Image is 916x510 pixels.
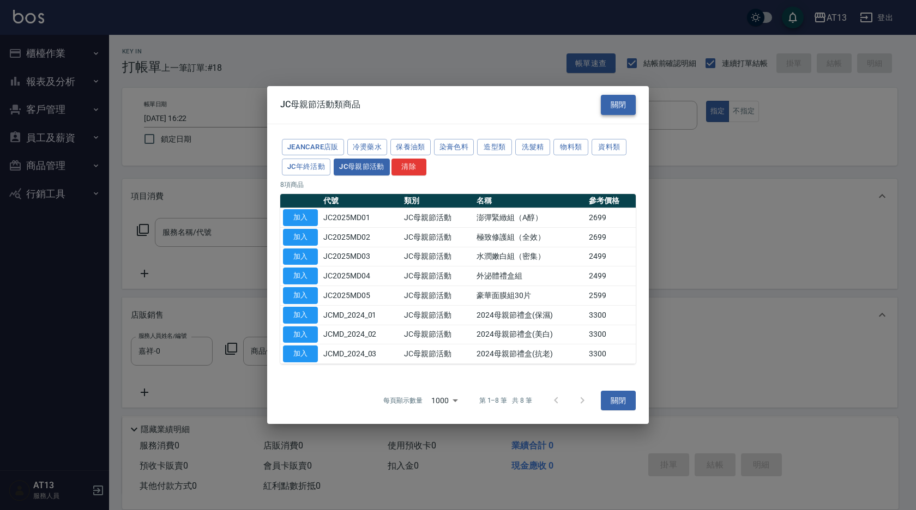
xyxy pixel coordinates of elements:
td: JCMD_2024_02 [321,325,401,344]
td: 2499 [586,266,636,286]
button: 加入 [283,248,318,265]
td: JC母親節活動 [401,227,474,247]
td: JC2025MD02 [321,227,401,247]
th: 名稱 [474,194,586,208]
button: 洗髮精 [515,138,550,155]
button: 物料類 [553,138,588,155]
td: 2699 [586,208,636,227]
button: 冷燙藥水 [347,138,388,155]
span: JC母親節活動類商品 [280,99,360,110]
td: 澎彈緊緻組（A醇） [474,208,586,227]
button: 加入 [283,229,318,246]
td: 2024母親節禮盒(美白) [474,325,586,344]
td: JC母親節活動 [401,247,474,266]
p: 每頁顯示數量 [383,396,423,405]
td: 3300 [586,344,636,364]
td: JC2025MD05 [321,286,401,305]
button: 造型類 [477,138,512,155]
button: JeanCare店販 [282,138,344,155]
th: 類別 [401,194,474,208]
button: 加入 [283,326,318,343]
p: 第 1–8 筆 共 8 筆 [479,396,532,405]
p: 8 項商品 [280,180,636,190]
td: 2024母親節禮盒(保濕) [474,305,586,325]
td: 極致修護組（全效） [474,227,586,247]
button: 清除 [391,159,426,175]
button: 加入 [283,209,318,226]
div: 1000 [427,386,462,415]
td: JCMD_2024_03 [321,344,401,364]
td: 2499 [586,247,636,266]
td: JC2025MD01 [321,208,401,227]
td: 3300 [586,305,636,325]
button: 保養油類 [390,138,431,155]
button: JC母親節活動 [334,159,390,175]
td: JC母親節活動 [401,305,474,325]
button: 加入 [283,287,318,304]
button: 染膏色料 [434,138,474,155]
td: JC2025MD03 [321,247,401,266]
button: 關閉 [601,391,636,411]
button: 資料類 [592,138,626,155]
td: JC母親節活動 [401,266,474,286]
td: 3300 [586,325,636,344]
td: 2024母親節禮盒(抗老) [474,344,586,364]
td: 2699 [586,227,636,247]
td: 2599 [586,286,636,305]
td: 水潤嫩白組（密集） [474,247,586,266]
td: JC母親節活動 [401,208,474,227]
td: JCMD_2024_01 [321,305,401,325]
td: JC母親節活動 [401,286,474,305]
th: 代號 [321,194,401,208]
th: 參考價格 [586,194,636,208]
button: JC年終活動 [282,159,330,175]
td: JC母親節活動 [401,344,474,364]
td: 豪華面膜組30片 [474,286,586,305]
button: 加入 [283,307,318,324]
button: 加入 [283,345,318,362]
td: JC2025MD04 [321,266,401,286]
td: JC母親節活動 [401,325,474,344]
button: 關閉 [601,95,636,115]
td: 外泌體禮盒組 [474,266,586,286]
button: 加入 [283,268,318,284]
